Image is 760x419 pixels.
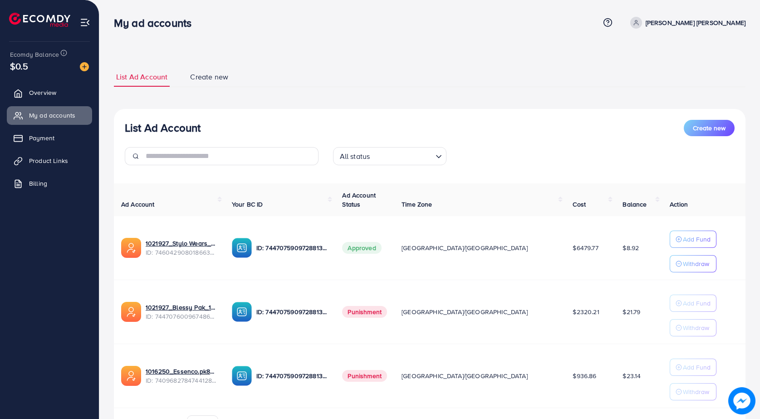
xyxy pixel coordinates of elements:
[573,307,599,316] span: $2320.21
[373,148,431,163] input: Search for option
[670,295,716,312] button: Add Fund
[146,239,217,257] div: <span class='underline'>1021927_Stylo Wears_1737016512530</span></br>7460429080186634241
[683,234,711,245] p: Add Fund
[623,200,647,209] span: Balance
[80,62,89,71] img: image
[146,303,217,312] a: 1021927_Blessy Pak_1733907511812
[683,322,709,333] p: Withdraw
[623,307,640,316] span: $21.79
[146,312,217,321] span: ID: 7447076009674866705
[256,242,328,253] p: ID: 7447075909728813072
[646,17,745,28] p: [PERSON_NAME] [PERSON_NAME]
[670,231,716,248] button: Add Fund
[256,306,328,317] p: ID: 7447075909728813072
[623,243,639,252] span: $8.92
[693,123,726,133] span: Create new
[29,111,75,120] span: My ad accounts
[121,302,141,322] img: ic-ads-acc.e4c84228.svg
[7,152,92,170] a: Product Links
[125,121,201,134] h3: List Ad Account
[684,120,735,136] button: Create new
[573,243,598,252] span: $6479.77
[232,238,252,258] img: ic-ba-acc.ded83a64.svg
[7,106,92,124] a: My ad accounts
[146,239,217,248] a: 1021927_Stylo Wears_1737016512530
[670,319,716,336] button: Withdraw
[29,88,56,97] span: Overview
[80,17,90,28] img: menu
[342,370,387,382] span: Punishment
[402,307,528,316] span: [GEOGRAPHIC_DATA]/[GEOGRAPHIC_DATA]
[333,147,446,165] div: Search for option
[670,255,716,272] button: Withdraw
[29,133,54,143] span: Payment
[683,258,709,269] p: Withdraw
[232,366,252,386] img: ic-ba-acc.ded83a64.svg
[670,359,716,376] button: Add Fund
[114,16,199,30] h3: My ad accounts
[232,302,252,322] img: ic-ba-acc.ded83a64.svg
[116,72,167,82] span: List Ad Account
[623,371,641,380] span: $23.14
[121,366,141,386] img: ic-ads-acc.e4c84228.svg
[342,242,381,254] span: Approved
[9,13,70,27] img: logo
[29,156,68,165] span: Product Links
[232,200,263,209] span: Your BC ID
[7,174,92,192] a: Billing
[29,179,47,188] span: Billing
[256,370,328,381] p: ID: 7447075909728813072
[342,306,387,318] span: Punishment
[146,376,217,385] span: ID: 7409682784744128513
[670,383,716,400] button: Withdraw
[573,200,586,209] span: Cost
[402,371,528,380] span: [GEOGRAPHIC_DATA]/[GEOGRAPHIC_DATA]
[146,367,217,385] div: <span class='underline'>1016250_Essenco.pk8_1725201216863</span></br>7409682784744128513
[342,191,376,209] span: Ad Account Status
[146,303,217,321] div: <span class='underline'>1021927_Blessy Pak_1733907511812</span></br>7447076009674866705
[683,386,709,397] p: Withdraw
[627,17,745,29] a: [PERSON_NAME] [PERSON_NAME]
[146,248,217,257] span: ID: 7460429080186634241
[670,200,688,209] span: Action
[683,362,711,373] p: Add Fund
[402,200,432,209] span: Time Zone
[683,298,711,309] p: Add Fund
[190,72,228,82] span: Create new
[338,150,372,163] span: All status
[121,238,141,258] img: ic-ads-acc.e4c84228.svg
[10,59,29,73] span: $0.5
[7,84,92,102] a: Overview
[573,371,596,380] span: $936.86
[121,200,155,209] span: Ad Account
[146,367,217,376] a: 1016250_Essenco.pk8_1725201216863
[10,50,59,59] span: Ecomdy Balance
[7,129,92,147] a: Payment
[728,387,755,414] img: image
[402,243,528,252] span: [GEOGRAPHIC_DATA]/[GEOGRAPHIC_DATA]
